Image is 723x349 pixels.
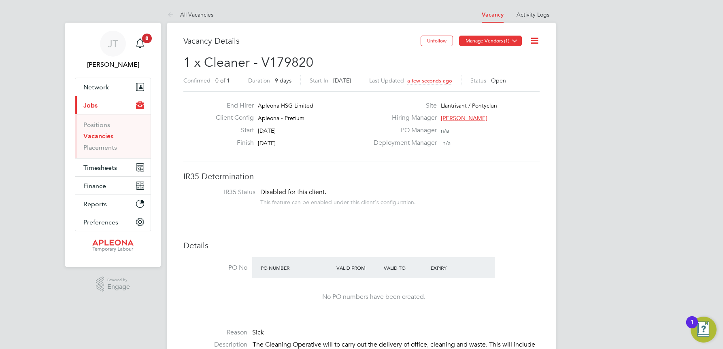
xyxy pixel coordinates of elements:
[75,213,151,231] button: Preferences
[421,36,453,46] button: Unfollow
[209,126,254,135] label: Start
[191,188,255,197] label: IR35 Status
[275,77,291,84] span: 9 days
[259,260,334,275] div: PO Number
[108,38,118,49] span: JT
[183,341,247,349] label: Description
[333,77,351,84] span: [DATE]
[142,34,152,43] span: 8
[96,277,130,292] a: Powered byEngage
[83,132,113,140] a: Vacancies
[183,264,247,272] label: PO No
[258,102,313,109] span: Apleona HSG Limited
[75,60,151,70] span: Julie Tante
[107,283,130,290] span: Engage
[248,77,270,84] label: Duration
[209,114,254,122] label: Client Config
[491,77,506,84] span: Open
[83,182,106,190] span: Finance
[209,102,254,110] label: End Hirer
[75,177,151,195] button: Finance
[441,102,497,109] span: Llantrisant / Pontyclun
[75,31,151,70] a: JT[PERSON_NAME]
[260,188,326,196] span: Disabled for this client.
[258,114,304,122] span: Apleona - Pretium
[83,164,117,171] span: Timesheets
[183,36,421,46] h3: Vacancy Details
[83,144,117,151] a: Placements
[107,277,130,283] span: Powered by
[183,77,211,84] label: Confirmed
[183,240,540,251] h3: Details
[258,127,276,134] span: [DATE]
[441,114,487,122] span: [PERSON_NAME]
[83,200,107,208] span: Reports
[517,11,549,18] a: Activity Logs
[382,260,429,275] div: Valid To
[258,140,276,147] span: [DATE]
[369,114,437,122] label: Hiring Manager
[482,11,504,18] a: Vacancy
[83,83,109,91] span: Network
[75,159,151,176] button: Timesheets
[183,171,540,182] h3: IR35 Determination
[252,328,264,336] span: Sick
[459,36,522,46] button: Manage Vendors (1)
[334,260,382,275] div: Valid From
[65,23,161,267] nav: Main navigation
[260,197,416,206] div: This feature can be enabled under this client's configuration.
[209,139,254,147] label: Finish
[369,126,437,135] label: PO Manager
[132,31,148,57] a: 8
[691,317,717,343] button: Open Resource Center, 1 new notification
[442,140,451,147] span: n/a
[215,77,230,84] span: 0 of 1
[441,127,449,134] span: n/a
[369,102,437,110] label: Site
[407,77,452,84] span: a few seconds ago
[75,96,151,114] button: Jobs
[83,102,98,109] span: Jobs
[690,322,694,333] div: 1
[369,77,404,84] label: Last Updated
[92,239,134,252] img: apleona-logo-retina.png
[183,55,313,70] span: 1 x Cleaner - V179820
[83,121,110,129] a: Positions
[75,239,151,252] a: Go to home page
[167,11,213,18] a: All Vacancies
[429,260,476,275] div: Expiry
[310,77,328,84] label: Start In
[369,139,437,147] label: Deployment Manager
[75,195,151,213] button: Reports
[260,293,487,301] div: No PO numbers have been created.
[183,328,247,337] label: Reason
[83,218,118,226] span: Preferences
[470,77,486,84] label: Status
[75,114,151,158] div: Jobs
[75,78,151,96] button: Network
